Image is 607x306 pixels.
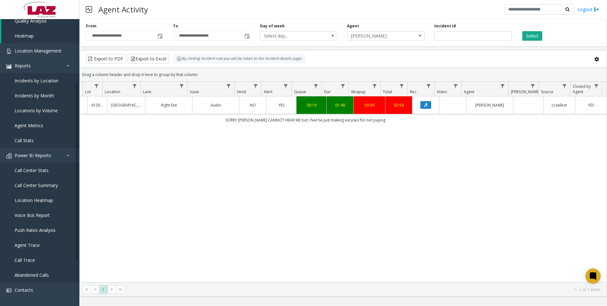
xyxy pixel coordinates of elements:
[128,54,169,64] button: Export to Excel
[579,102,603,108] a: YES
[251,82,260,90] a: Vend Filter Menu
[86,23,97,29] label: From
[6,64,11,69] img: 'icon'
[270,102,292,108] a: YES
[577,6,599,13] a: Logout
[588,102,594,108] span: YES
[15,182,58,188] span: Call Center Summary
[15,18,47,24] span: Quality Analysis
[190,89,199,94] span: Issue
[15,122,43,129] span: Agent Metrics
[130,82,139,90] a: Location Filter Menu
[1,28,79,43] a: Heatmap
[573,84,591,94] span: Closed by Agent
[15,108,58,114] span: Locations by Volume
[105,89,120,94] span: Location
[173,54,305,64] div: By clicking Incident row you will be taken to the incident details page.
[15,152,51,158] span: Power BI Reports
[224,82,233,90] a: Issue Filter Menu
[15,48,62,54] span: Location Management
[351,89,366,94] span: Wrapup
[243,31,250,40] span: Toggle popup
[177,82,186,90] a: Lane Filter Menu
[15,197,53,203] span: Location Heatmap
[99,285,108,294] span: Page 1
[451,82,460,90] a: Video Filter Menu
[357,102,381,108] a: 00:49
[15,93,54,99] span: Incidents by Month
[4,114,607,126] td: SORRY [PERSON_NAME] CANNOT HEAR ME but i feel he just making excuses for not paying
[15,212,50,218] span: Voice Bot Report
[300,102,323,108] a: 00:19
[312,82,320,90] a: Queue Filter Menu
[177,56,182,61] img: infoIcon.svg
[547,102,571,108] a: cc4allext
[592,82,601,90] a: Closed by Agent Filter Menu
[95,2,151,17] h3: Agent Activity
[260,23,285,29] label: Day of week
[1,13,79,28] a: Quality Analysis
[6,49,11,54] img: 'icon'
[339,82,347,90] a: Dur Filter Menu
[594,6,599,13] img: logout
[85,89,91,94] span: Lot
[294,89,306,94] span: Queue
[282,82,290,90] a: Alert Filter Menu
[92,82,101,90] a: Lot Filter Menu
[260,31,322,40] span: Select day...
[6,288,11,293] img: 'icon'
[143,89,151,94] span: Lane
[424,82,433,90] a: Rec. Filter Menu
[437,89,447,94] span: Video
[529,82,537,90] a: Parker Filter Menu
[15,287,33,293] span: Contacts
[15,242,40,248] span: Agent Trace
[370,82,379,90] a: Wrapup Filter Menu
[383,89,392,94] span: Total
[410,89,417,94] span: Rec.
[397,82,406,90] a: Total Filter Menu
[347,31,409,40] span: [PERSON_NAME]
[347,23,359,29] label: Agent
[560,82,569,90] a: Source Filter Menu
[80,82,607,282] div: Data table
[196,102,235,108] a: Audio
[86,54,126,64] button: Export to PDF
[86,2,92,17] img: pageIcon
[173,23,178,29] label: To
[470,102,509,108] a: [PERSON_NAME]
[434,23,456,29] label: Incident Id
[243,102,262,108] a: NO
[15,227,56,233] span: Push Rates Analysis
[237,89,246,94] span: Vend
[264,89,272,94] span: Alert
[511,89,540,94] span: [PERSON_NAME]
[15,257,35,263] span: Call Trace
[15,33,34,39] span: Heatmap
[149,102,188,108] a: Right Exit
[522,31,542,41] button: Select
[324,89,331,94] span: Dur
[15,63,31,69] span: Reports
[111,102,141,108] a: [GEOGRAPHIC_DATA]
[15,78,58,84] span: Incidents by Location
[6,153,11,158] img: 'icon'
[91,102,103,108] a: 610316
[498,82,507,90] a: Agent Filter Menu
[330,102,350,108] a: 01:46
[541,89,553,94] span: Source
[129,287,600,292] kendo-pager-info: 1 - 1 of 1 items
[15,167,49,173] span: Call Center Stats
[250,102,256,108] span: NO
[15,272,49,278] span: Abandoned Calls
[15,137,34,143] span: Call Stats
[80,69,607,80] div: Drag a column header and drop it here to group by that column
[464,89,474,94] span: Agent
[389,102,408,108] a: 02:54
[156,31,163,40] span: Toggle popup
